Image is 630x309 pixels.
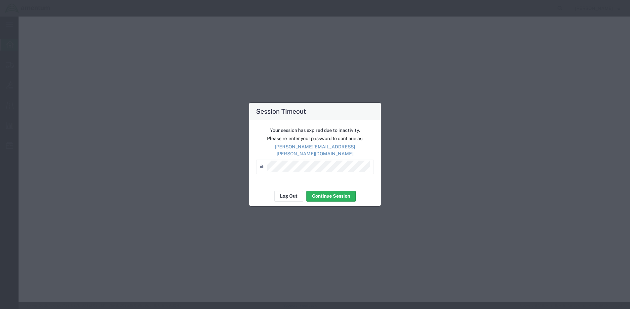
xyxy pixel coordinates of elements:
p: Your session has expired due to inactivity. [256,127,374,134]
p: [PERSON_NAME][EMAIL_ADDRESS][PERSON_NAME][DOMAIN_NAME] [256,143,374,157]
button: Log Out [274,191,303,202]
h4: Session Timeout [256,106,306,116]
button: Continue Session [306,191,356,202]
p: Please re-enter your password to continue as: [256,135,374,142]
